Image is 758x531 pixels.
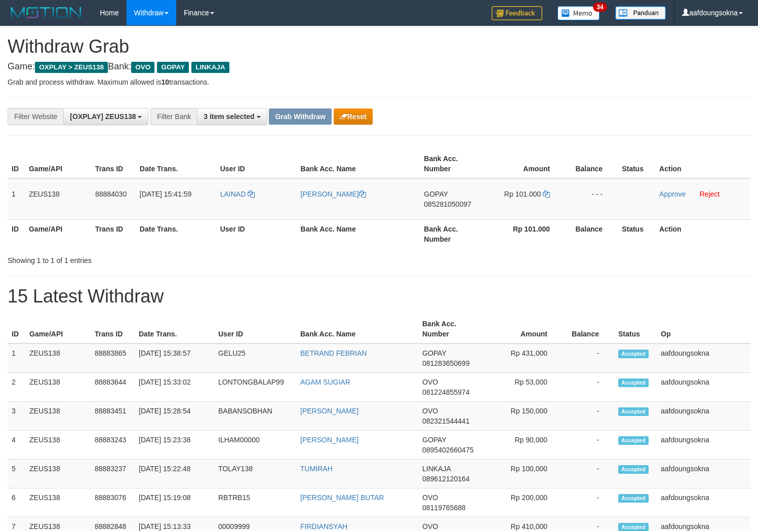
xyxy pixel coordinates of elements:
[95,190,127,198] span: 88884030
[135,488,214,517] td: [DATE] 15:19:08
[216,219,297,248] th: User ID
[25,178,91,220] td: ZEUS138
[657,431,750,460] td: aafdoungsokna
[615,6,666,20] img: panduan.png
[8,460,25,488] td: 5
[422,407,438,415] span: OVO
[35,62,108,73] span: OXPLAY > ZEUS138
[422,349,446,357] span: GOPAY
[8,178,25,220] td: 1
[157,62,189,73] span: GOPAY
[422,465,451,473] span: LINKAJA
[214,488,296,517] td: RBTRB15
[91,460,135,488] td: 88883237
[424,190,448,198] span: GOPAY
[91,488,135,517] td: 88883076
[485,315,563,344] th: Amount
[91,344,135,373] td: 88883865
[135,402,214,431] td: [DATE] 15:28:54
[25,315,91,344] th: Game/API
[657,460,750,488] td: aafdoungsokna
[504,190,541,198] span: Rp 101.000
[618,350,649,358] span: Accepted
[618,436,649,445] span: Accepted
[135,315,214,344] th: Date Trans.
[135,431,214,460] td: [DATE] 15:23:38
[63,108,148,125] button: [OXPLAY] ZEUS138
[8,402,25,431] td: 3
[216,149,297,178] th: User ID
[214,460,296,488] td: TOLAY138
[91,431,135,460] td: 88883243
[422,417,469,425] span: Copy 082321544441 to clipboard
[422,475,469,483] span: Copy 089612120164 to clipboard
[422,359,469,367] span: Copy 081283650699 to clipboard
[422,522,438,530] span: OVO
[657,402,750,431] td: aafdoungsokna
[657,315,750,344] th: Op
[618,378,649,387] span: Accepted
[214,431,296,460] td: ILHAM00000
[492,6,542,20] img: Feedback.jpg
[655,219,750,248] th: Action
[25,149,91,178] th: Game/API
[420,219,486,248] th: Bank Acc. Number
[135,460,214,488] td: [DATE] 15:22:48
[91,373,135,402] td: 88883644
[8,108,63,125] div: Filter Website
[140,190,191,198] span: [DATE] 15:41:59
[136,149,216,178] th: Date Trans.
[565,149,618,178] th: Balance
[563,373,614,402] td: -
[300,378,350,386] a: AGAM SUGIAR
[91,402,135,431] td: 88883451
[300,349,367,357] a: BETRAND FEBRIAN
[422,436,446,444] span: GOPAY
[135,344,214,373] td: [DATE] 15:38:57
[197,108,267,125] button: 3 item selected
[220,190,255,198] a: LAINAD
[191,62,229,73] span: LINKAJA
[699,190,720,198] a: Reject
[486,149,565,178] th: Amount
[486,219,565,248] th: Rp 101.000
[150,108,197,125] div: Filter Bank
[300,494,384,502] a: [PERSON_NAME] BUTAR
[8,149,25,178] th: ID
[161,78,169,86] strong: 10
[91,315,135,344] th: Trans ID
[135,373,214,402] td: [DATE] 15:33:02
[618,219,655,248] th: Status
[618,494,649,503] span: Accepted
[557,6,600,20] img: Button%20Memo.svg
[565,219,618,248] th: Balance
[91,149,136,178] th: Trans ID
[8,488,25,517] td: 6
[214,402,296,431] td: BABANSOBHAN
[131,62,154,73] span: OVO
[8,344,25,373] td: 1
[424,200,471,208] span: Copy 085281050097 to clipboard
[204,112,254,121] span: 3 item selected
[485,402,563,431] td: Rp 150,000
[300,465,333,473] a: TUMIRAH
[657,344,750,373] td: aafdoungsokna
[25,460,91,488] td: ZEUS138
[563,344,614,373] td: -
[25,344,91,373] td: ZEUS138
[8,5,85,20] img: MOTION_logo.png
[485,344,563,373] td: Rp 431,000
[214,344,296,373] td: GELU25
[563,315,614,344] th: Balance
[8,315,25,344] th: ID
[618,149,655,178] th: Status
[25,431,91,460] td: ZEUS138
[300,522,347,530] a: FIRDIANSYAH
[618,465,649,474] span: Accepted
[485,431,563,460] td: Rp 90,000
[334,108,373,125] button: Reset
[8,286,750,307] h1: 15 Latest Withdraw
[618,407,649,416] span: Accepted
[8,251,308,265] div: Showing 1 to 1 of 1 entries
[25,219,91,248] th: Game/API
